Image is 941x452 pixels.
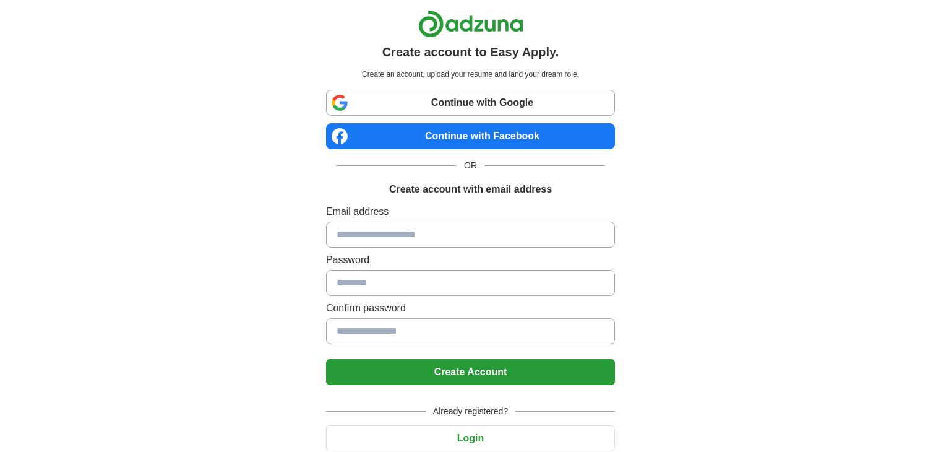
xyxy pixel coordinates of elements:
img: Adzuna logo [418,10,523,38]
label: Email address [326,204,615,219]
label: Confirm password [326,301,615,316]
h1: Create account with email address [389,182,552,197]
span: Already registered? [426,405,515,418]
a: Continue with Facebook [326,123,615,149]
span: OR [457,159,484,172]
button: Login [326,425,615,451]
a: Continue with Google [326,90,615,116]
a: Login [326,433,615,443]
h1: Create account to Easy Apply. [382,43,559,61]
button: Create Account [326,359,615,385]
p: Create an account, upload your resume and land your dream role. [329,69,612,80]
label: Password [326,253,615,267]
